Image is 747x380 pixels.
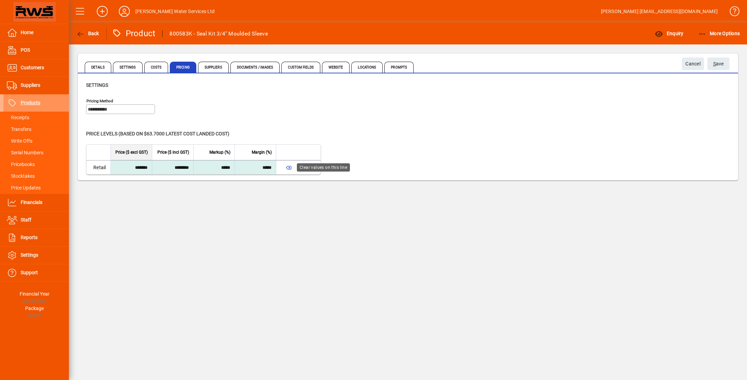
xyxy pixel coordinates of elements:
[281,62,320,73] span: Custom Fields
[7,138,32,144] span: Write Offs
[21,82,40,88] span: Suppliers
[3,135,69,147] a: Write Offs
[91,5,113,18] button: Add
[86,99,113,103] mat-label: Pricing method
[3,42,69,59] a: POS
[20,291,50,297] span: Financial Year
[25,306,44,311] span: Package
[655,31,683,36] span: Enquiry
[115,148,148,156] span: Price ($ excl GST)
[7,150,43,155] span: Serial Numbers
[725,1,738,24] a: Knowledge Base
[21,270,38,275] span: Support
[3,264,69,281] a: Support
[297,163,350,172] div: Clear values on this line
[707,58,729,70] button: Save
[322,62,350,73] span: Website
[685,58,701,70] span: Cancel
[21,252,38,258] span: Settings
[21,30,33,35] span: Home
[113,5,135,18] button: Profile
[7,173,35,179] span: Stocktakes
[21,235,38,240] span: Reports
[7,185,41,191] span: Price Updates
[112,28,156,39] div: Product
[698,31,740,36] span: More Options
[3,24,69,41] a: Home
[3,123,69,135] a: Transfers
[682,58,704,70] button: Cancel
[135,6,215,17] div: [PERSON_NAME] Water Services Ltd
[3,229,69,246] a: Reports
[21,65,44,70] span: Customers
[198,62,229,73] span: Suppliers
[76,31,99,36] span: Back
[21,100,40,105] span: Products
[696,27,742,40] button: More Options
[3,247,69,264] a: Settings
[7,162,35,167] span: Pricebooks
[7,115,29,120] span: Receipts
[144,62,168,73] span: Costs
[21,47,30,53] span: POS
[86,160,111,174] td: Retail
[169,28,268,39] div: 800583K - Seal Kit 3/4" Moulded Sleeve
[7,126,31,132] span: Transfers
[3,59,69,76] a: Customers
[230,62,280,73] span: Documents / Images
[85,62,111,73] span: Details
[170,62,196,73] span: Pricing
[3,158,69,170] a: Pricebooks
[601,6,718,17] div: [PERSON_NAME] [EMAIL_ADDRESS][DOMAIN_NAME]
[3,112,69,123] a: Receipts
[3,170,69,182] a: Stocktakes
[69,27,107,40] app-page-header-button: Back
[3,212,69,229] a: Staff
[252,148,272,156] span: Margin (%)
[3,147,69,158] a: Serial Numbers
[3,77,69,94] a: Suppliers
[157,148,189,156] span: Price ($ incl GST)
[351,62,383,73] span: Locations
[74,27,101,40] button: Back
[3,182,69,194] a: Price Updates
[209,148,230,156] span: Markup (%)
[3,194,69,211] a: Financials
[21,217,31,223] span: Staff
[713,58,724,70] span: ave
[384,62,414,73] span: Prompts
[86,131,229,136] span: Price levels (based on $63.7000 Latest cost landed cost)
[653,27,685,40] button: Enquiry
[21,199,42,205] span: Financials
[86,82,108,88] span: Settings
[113,62,143,73] span: Settings
[713,61,716,66] span: S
